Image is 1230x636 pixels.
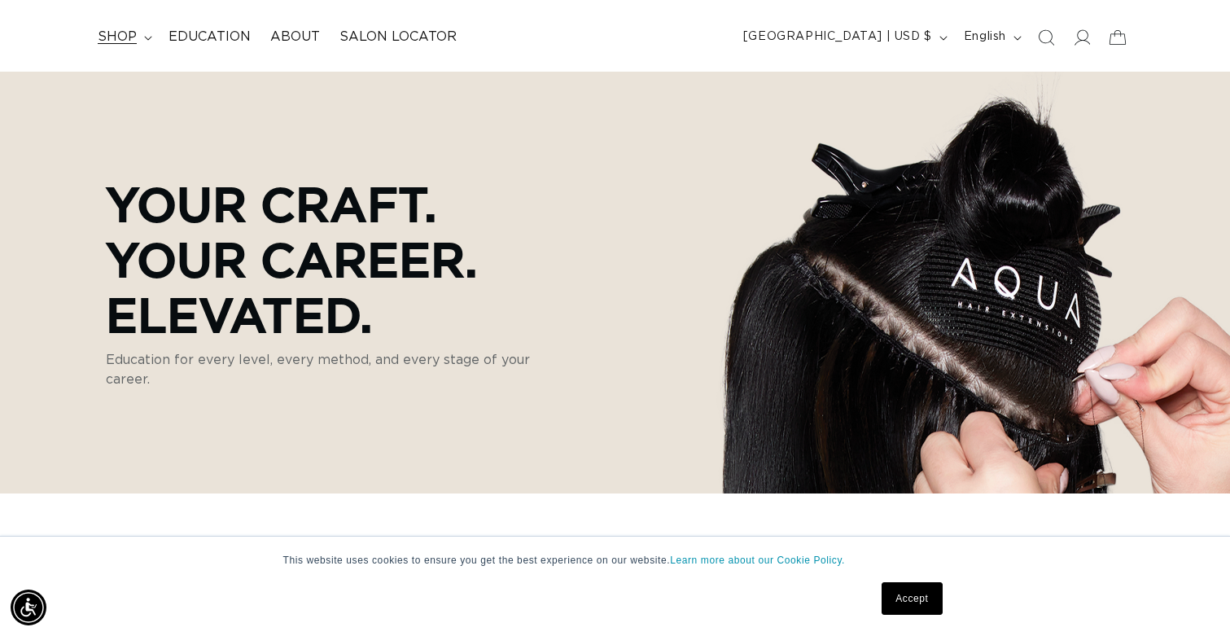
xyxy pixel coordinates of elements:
[964,29,1006,46] span: English
[743,29,932,46] span: [GEOGRAPHIC_DATA] | USD $
[106,350,570,389] p: Education for every level, every method, and every stage of your career.
[169,29,251,46] span: Education
[339,29,457,46] span: Salon Locator
[733,22,954,53] button: [GEOGRAPHIC_DATA] | USD $
[106,176,570,342] p: Your Craft. Your Career. Elevated.
[1028,20,1064,55] summary: Search
[330,19,466,55] a: Salon Locator
[283,553,948,568] p: This website uses cookies to ensure you get the best experience on our website.
[670,555,845,566] a: Learn more about our Cookie Policy.
[11,590,46,625] div: Accessibility Menu
[98,29,137,46] span: shop
[270,29,320,46] span: About
[159,19,260,55] a: Education
[260,19,330,55] a: About
[882,582,942,615] a: Accept
[1149,558,1230,636] iframe: Chat Widget
[954,22,1028,53] button: English
[88,19,159,55] summary: shop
